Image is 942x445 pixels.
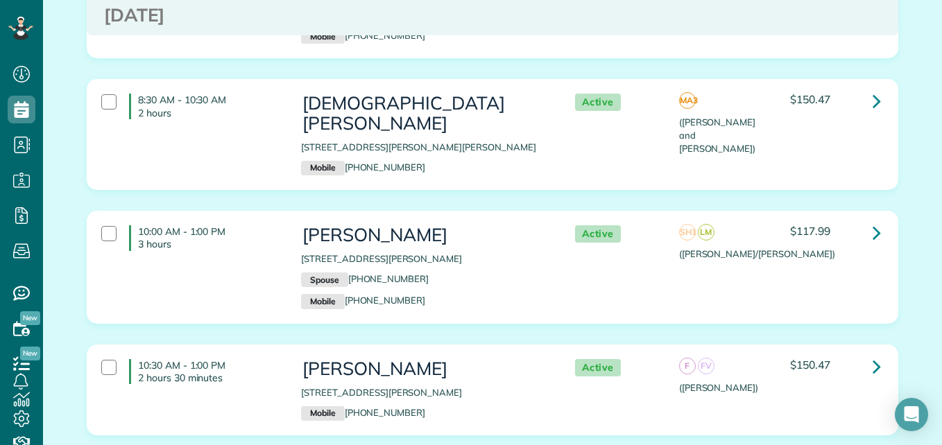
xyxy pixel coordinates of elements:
[301,406,344,421] small: Mobile
[301,295,425,306] a: Mobile[PHONE_NUMBER]
[301,273,429,284] a: Spouse[PHONE_NUMBER]
[679,224,696,241] span: SH1
[138,238,280,250] p: 3 hours
[301,294,344,309] small: Mobile
[698,358,714,374] span: FV
[301,386,547,399] p: [STREET_ADDRESS][PERSON_NAME]
[679,382,758,393] span: ([PERSON_NAME])
[301,359,547,379] h3: [PERSON_NAME]
[575,225,621,243] span: Active
[301,161,344,176] small: Mobile
[790,358,830,372] span: $150.47
[20,311,40,325] span: New
[20,347,40,360] span: New
[679,92,696,109] span: MA3
[790,224,830,238] span: $117.99
[138,107,280,119] p: 2 hours
[679,116,755,154] span: ([PERSON_NAME] and [PERSON_NAME])
[790,92,830,106] span: $150.47
[301,94,547,133] h3: [DEMOGRAPHIC_DATA][PERSON_NAME]
[129,225,280,250] h4: 10:00 AM - 1:00 PM
[301,407,425,418] a: Mobile[PHONE_NUMBER]
[679,358,696,374] span: F
[138,372,280,384] p: 2 hours 30 minutes
[301,162,425,173] a: Mobile[PHONE_NUMBER]
[104,6,881,26] h3: [DATE]
[575,359,621,376] span: Active
[301,225,547,245] h3: [PERSON_NAME]
[301,141,547,154] p: [STREET_ADDRESS][PERSON_NAME][PERSON_NAME]
[698,224,714,241] span: LM
[301,29,344,44] small: Mobile
[301,252,547,265] p: [STREET_ADDRESS][PERSON_NAME]
[129,94,280,119] h4: 8:30 AM - 10:30 AM
[301,30,425,41] a: Mobile[PHONE_NUMBER]
[129,359,280,384] h4: 10:30 AM - 1:00 PM
[301,272,348,288] small: Spouse
[679,248,835,259] span: ([PERSON_NAME]/[PERSON_NAME])
[895,398,928,431] div: Open Intercom Messenger
[575,94,621,111] span: Active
